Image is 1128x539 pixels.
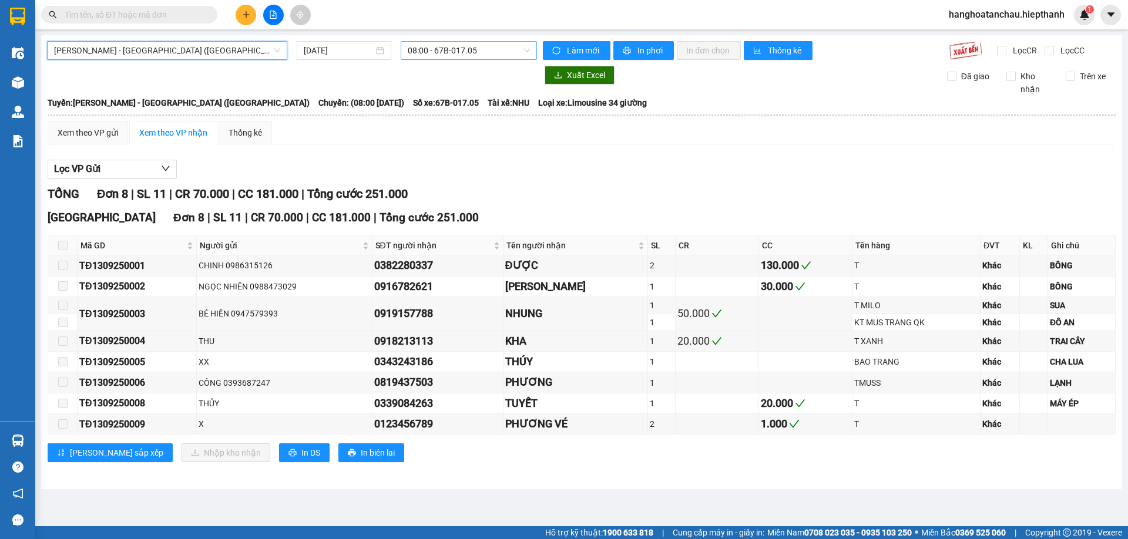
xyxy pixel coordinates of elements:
span: [PERSON_NAME] sắp xếp [70,446,163,459]
div: XX [199,355,370,368]
div: SUA [1050,299,1113,312]
div: 20.000 [761,395,850,412]
div: TĐ1309250006 [79,375,194,390]
td: PHƯƠNG VÉ [503,414,649,434]
span: TỔNG [48,187,79,201]
div: [PERSON_NAME] [505,278,646,295]
span: caret-down [1106,9,1116,20]
th: CC [759,236,852,255]
div: BÔNG [1050,280,1113,293]
span: In DS [301,446,320,459]
span: bar-chart [753,46,763,56]
th: KL [1020,236,1048,255]
div: Khác [982,316,1018,329]
div: 1 [650,355,673,368]
button: caret-down [1100,5,1121,25]
td: 0339084263 [372,393,503,414]
div: BÉ HIỀN 0947579393 [199,307,370,320]
button: printerIn biên lai [338,443,404,462]
div: 0123456789 [374,416,501,432]
button: Lọc VP Gửi [48,160,177,178]
div: 0916782621 [374,278,501,295]
span: | [662,526,664,539]
span: search [49,11,57,19]
span: Thống kê [768,44,803,57]
span: printer [623,46,633,56]
div: ĐƯỢC [505,257,646,274]
span: message [12,514,23,525]
span: Hồ Chí Minh - Tân Châu (Giường) [54,42,280,59]
div: 2 [650,259,673,272]
span: In phơi [637,44,664,57]
span: printer [288,449,297,458]
span: SL 11 [213,211,242,224]
span: | [374,211,377,224]
div: NGỌC NHIÊN 0988473029 [199,280,370,293]
span: Lọc CC [1056,44,1086,57]
th: Ghi chú [1048,236,1116,255]
span: SĐT người nhận [375,239,491,252]
td: ĐỨC NGUYỄN [503,277,649,297]
span: Kho nhận [1016,70,1057,96]
span: question-circle [12,461,23,473]
span: Đã giao [956,70,994,83]
div: 30.000 [761,278,850,295]
div: Khác [982,280,1018,293]
img: warehouse-icon [12,106,24,118]
div: Khác [982,417,1018,430]
span: Tổng cước 251.000 [307,187,408,201]
div: 1.000 [761,416,850,432]
div: 1 [650,335,673,348]
div: TĐ1309250008 [79,396,194,410]
span: SL 11 [137,187,166,201]
div: TMUSS [854,376,978,389]
span: Cung cấp máy in - giấy in: [673,526,764,539]
span: Xuất Excel [567,69,605,82]
div: Khác [982,299,1018,312]
div: T [854,280,978,293]
span: Trên xe [1075,70,1110,83]
td: PHƯƠNG [503,372,649,393]
span: Loại xe: Limousine 34 giường [538,96,647,109]
div: 20.000 [677,333,757,349]
span: Mã GD [80,239,184,252]
span: | [301,187,304,201]
td: TĐ1309250006 [78,372,197,393]
div: 0919157788 [374,305,501,322]
button: aim [290,5,311,25]
span: download [554,71,562,80]
img: warehouse-icon [12,76,24,89]
div: T [854,417,978,430]
span: printer [348,449,356,458]
span: Chuyến: (08:00 [DATE]) [318,96,404,109]
td: 0916782621 [372,277,503,297]
button: printerIn DS [279,443,330,462]
span: Hỗ trợ kỹ thuật: [545,526,653,539]
b: Tuyến: [PERSON_NAME] - [GEOGRAPHIC_DATA] ([GEOGRAPHIC_DATA]) [48,98,310,107]
button: printerIn phơi [613,41,674,60]
span: copyright [1063,528,1071,537]
div: TĐ1309250004 [79,333,194,348]
button: plus [236,5,256,25]
div: THU [199,335,370,348]
button: downloadXuất Excel [545,66,615,85]
td: 0123456789 [372,414,503,434]
img: solution-icon [12,135,24,147]
button: sort-ascending[PERSON_NAME] sắp xếp [48,443,173,462]
span: hanghoatanchau.hiepthanh [939,7,1074,22]
th: Tên hàng [852,236,981,255]
div: KT MUS TRANG QK [854,316,978,329]
div: Khác [982,335,1018,348]
div: 0343243186 [374,353,501,370]
div: Xem theo VP gửi [58,126,118,139]
td: TĐ1309250009 [78,414,197,434]
sup: 1 [1086,5,1094,14]
span: | [131,187,134,201]
div: BAO TRANG [854,355,978,368]
span: | [306,211,309,224]
td: THÚY [503,352,649,372]
span: Người gửi [200,239,360,252]
img: logo-vxr [10,8,25,25]
span: | [245,211,248,224]
div: BÔNG [1050,259,1113,272]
